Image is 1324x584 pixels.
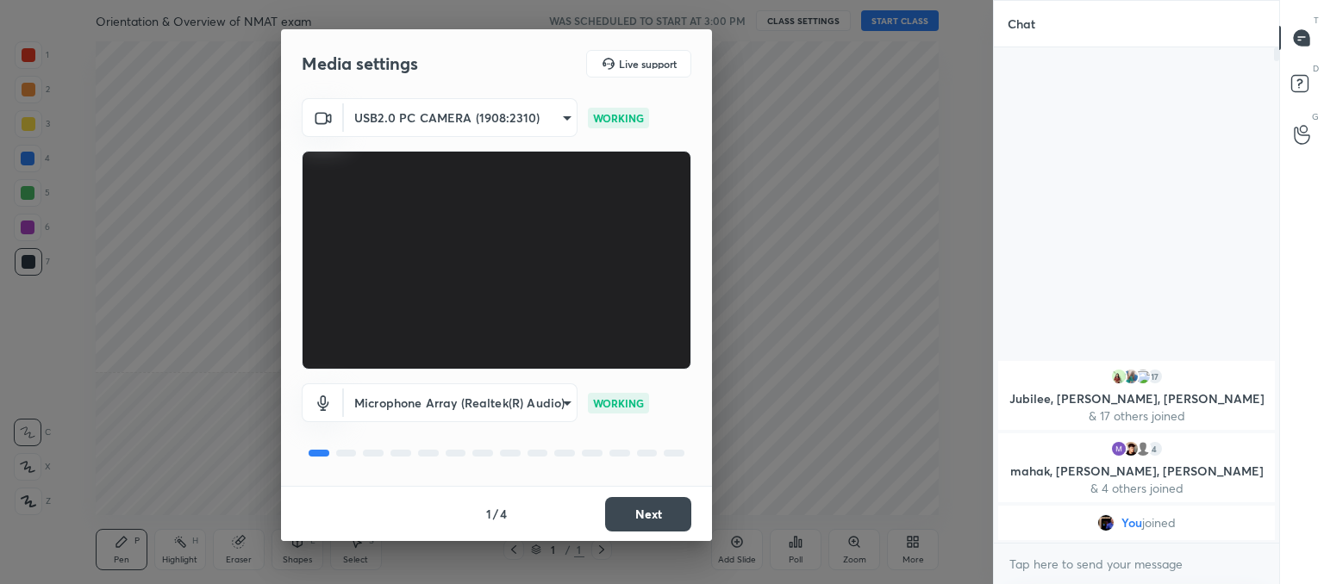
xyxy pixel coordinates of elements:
img: a0f30a0c6af64d7ea217c9f4bc3710fc.jpg [1097,514,1115,531]
h4: / [493,505,498,523]
p: T [1314,14,1319,27]
h2: Media settings [302,53,418,75]
p: & 17 others joined [1009,409,1265,423]
div: USB2.0 PC CAMERA (1908:2310) [344,383,578,422]
button: Next [605,497,691,531]
h4: 4 [500,505,507,523]
p: mahak, [PERSON_NAME], [PERSON_NAME] [1009,464,1265,478]
p: G [1312,110,1319,123]
p: WORKING [593,110,644,126]
span: joined [1142,516,1176,530]
img: 3 [1134,368,1152,385]
div: USB2.0 PC CAMERA (1908:2310) [344,98,578,137]
h5: Live support [619,59,677,69]
p: Chat [994,1,1049,47]
p: & 4 others joined [1009,481,1265,495]
img: 3 [1110,440,1127,457]
p: WORKING [593,395,644,411]
div: grid [994,357,1279,544]
div: 4 [1146,440,1164,457]
p: D [1313,62,1319,75]
img: 8e76f064918f47619b08c08a6b3d3aaa.jpg [1122,440,1140,457]
p: Jubilee, [PERSON_NAME], [PERSON_NAME] [1009,392,1265,406]
h4: 1 [486,505,491,523]
img: 6844818fb8ab44fc99a65cb736d727be.jpg [1110,368,1127,385]
img: default.png [1134,440,1152,457]
img: 11977f2bb177473bb9cf5c3cdd141372.jpg [1122,368,1140,385]
span: You [1121,516,1142,530]
div: 17 [1146,368,1164,385]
